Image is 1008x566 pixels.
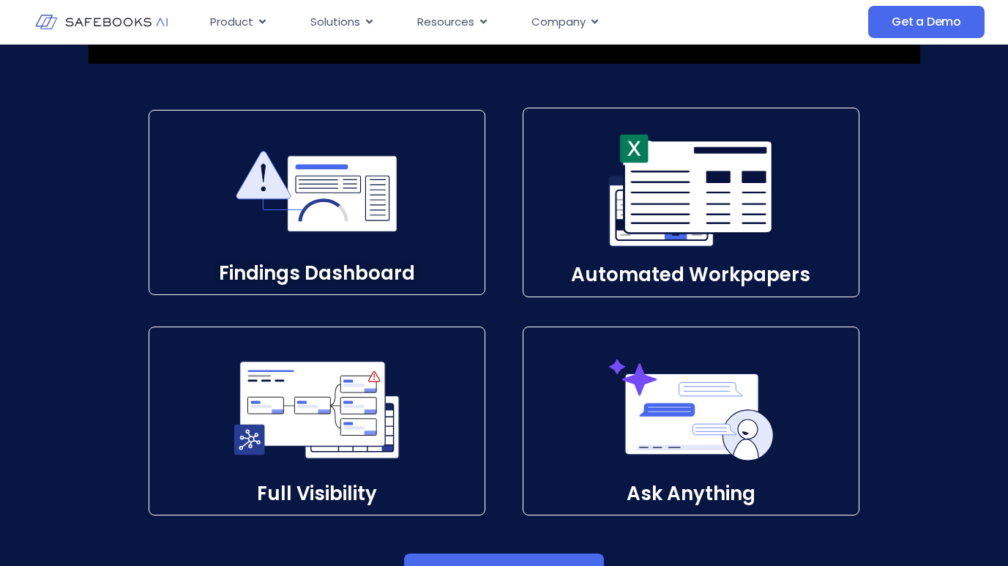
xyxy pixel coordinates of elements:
[210,14,253,31] span: Product
[523,274,859,276] p: Automated Workpapers​
[531,14,586,31] span: Company
[310,14,360,31] span: Solutions
[892,15,961,29] span: Get a Demo
[198,8,766,37] div: Menu Toggle
[149,272,485,275] p: Findings Dashboard​
[523,493,859,495] p: Ask Anything​
[198,8,766,37] nav: Menu
[157,493,477,495] p: Full Visibility​
[417,14,474,31] span: Resources
[868,6,985,38] a: Get a Demo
